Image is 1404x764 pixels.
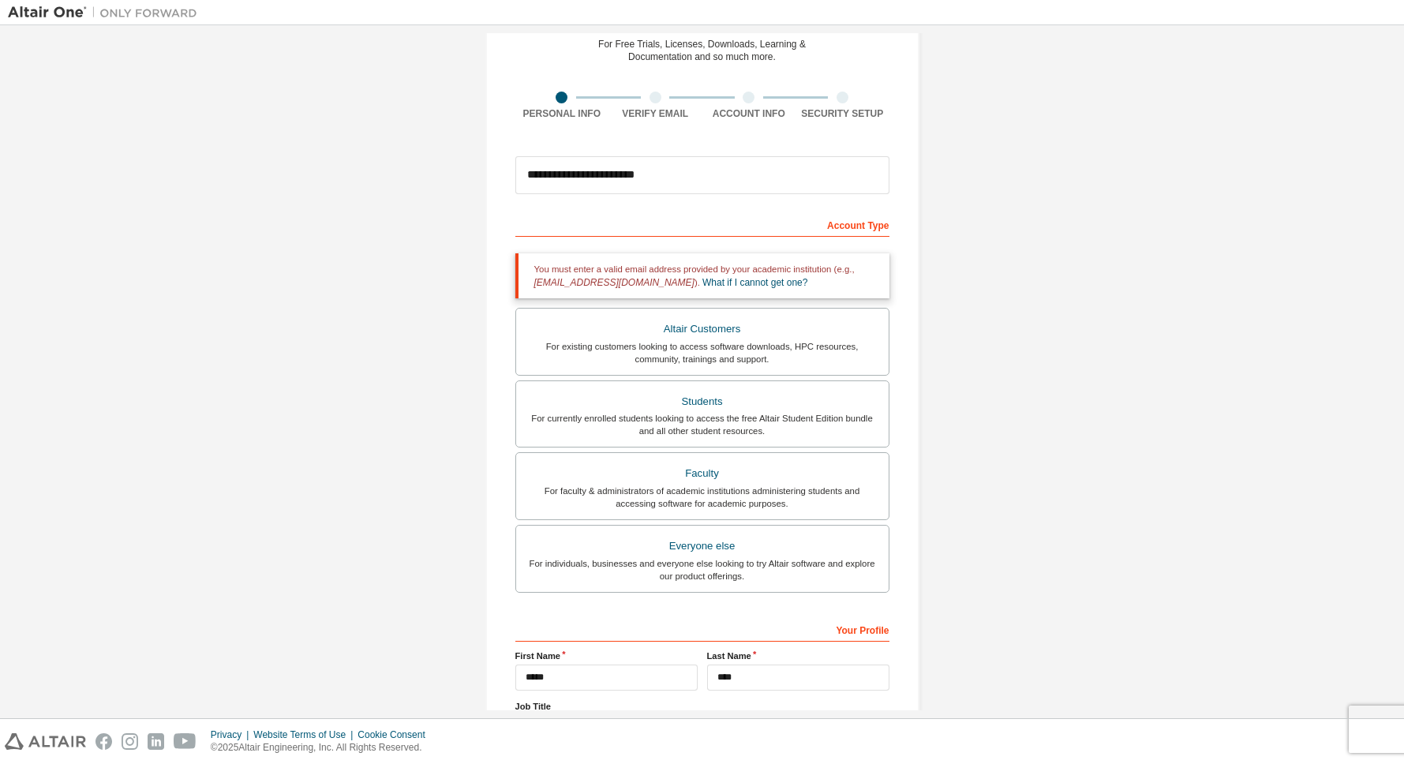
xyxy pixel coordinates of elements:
[253,728,358,741] div: Website Terms of Use
[515,650,698,662] label: First Name
[211,741,435,755] p: © 2025 Altair Engineering, Inc. All Rights Reserved.
[608,107,702,120] div: Verify Email
[515,107,609,120] div: Personal Info
[702,107,796,120] div: Account Info
[702,277,807,288] a: What if I cannot get one?
[211,728,253,741] div: Privacy
[526,412,879,437] div: For currently enrolled students looking to access the free Altair Student Edition bundle and all ...
[526,340,879,365] div: For existing customers looking to access software downloads, HPC resources, community, trainings ...
[526,557,879,582] div: For individuals, businesses and everyone else looking to try Altair software and explore our prod...
[526,535,879,557] div: Everyone else
[526,485,879,510] div: For faculty & administrators of academic institutions administering students and accessing softwa...
[515,212,889,237] div: Account Type
[598,38,806,63] div: For Free Trials, Licenses, Downloads, Learning & Documentation and so much more.
[526,391,879,413] div: Students
[526,318,879,340] div: Altair Customers
[515,616,889,642] div: Your Profile
[526,463,879,485] div: Faculty
[8,5,205,21] img: Altair One
[796,107,889,120] div: Security Setup
[515,253,889,298] div: You must enter a valid email address provided by your academic institution (e.g., ).
[358,728,434,741] div: Cookie Consent
[515,700,889,713] label: Job Title
[174,733,197,750] img: youtube.svg
[534,277,695,288] span: [EMAIL_ADDRESS][DOMAIN_NAME]
[122,733,138,750] img: instagram.svg
[707,650,889,662] label: Last Name
[148,733,164,750] img: linkedin.svg
[5,733,86,750] img: altair_logo.svg
[95,733,112,750] img: facebook.svg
